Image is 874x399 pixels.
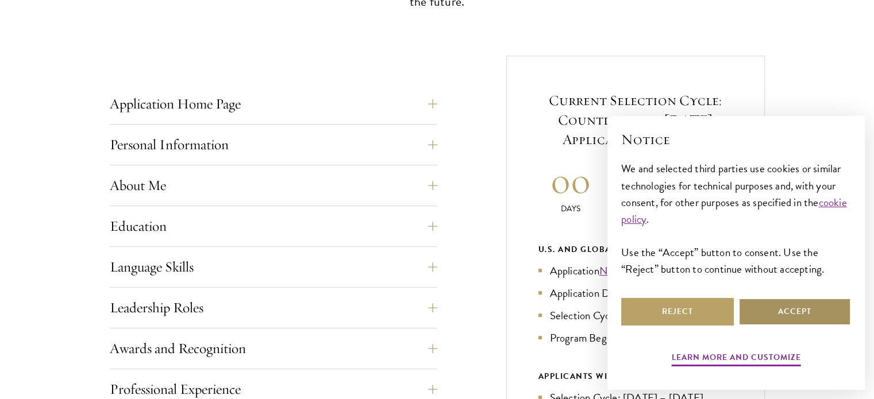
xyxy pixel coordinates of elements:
a: cookie policy [621,194,847,227]
p: Days [538,203,603,215]
h5: Current Selection Cycle: Countdown to [DATE] Application Deadline [538,91,733,149]
button: Application Home Page [110,90,437,118]
button: Leadership Roles [110,294,437,321]
h2: 00 [538,160,603,203]
h2: Notice [621,130,851,149]
div: APPLICANTS WITH CHINESE PASSPORTS [538,369,733,383]
button: Awards and Recognition [110,335,437,362]
button: Education [110,212,437,240]
li: Application [538,262,733,279]
button: Reject [621,298,734,326]
li: Selection Cycle: [DATE] – [DATE] [538,307,733,324]
div: U.S. and Global Applicants [538,242,733,257]
button: About Me [110,172,437,199]
li: Program Begins: [DATE] [538,330,733,346]
button: Accept [738,298,851,326]
button: Language Skills [110,253,437,281]
div: We and selected third parties use cookies or similar technologies for technical purposes and, wit... [621,160,851,277]
button: Learn more and customize [672,350,801,368]
li: Application Deadline: [DATE] 3 p.m. EDT [538,285,733,301]
button: Personal Information [110,131,437,158]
